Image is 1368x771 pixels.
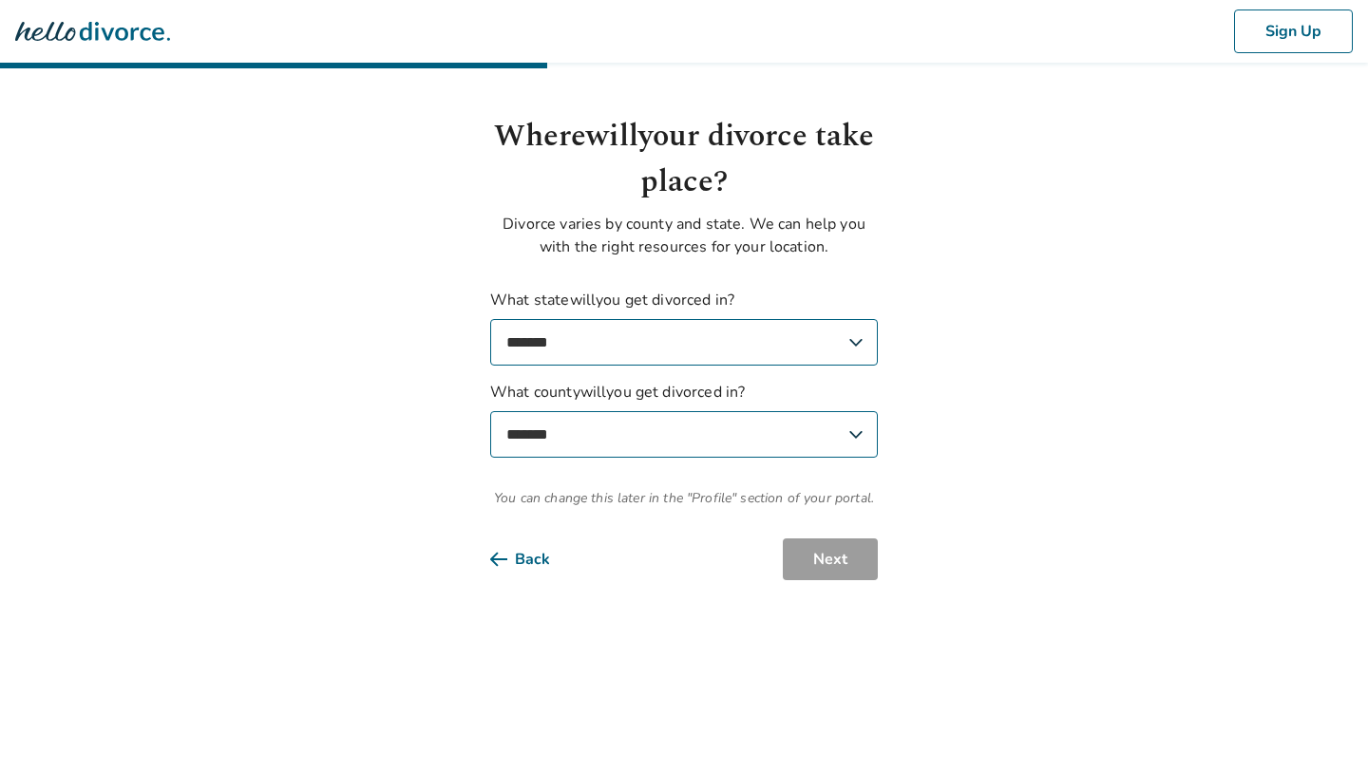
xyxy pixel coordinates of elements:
label: What state will you get divorced in? [490,289,878,366]
iframe: Chat Widget [1273,680,1368,771]
label: What county will you get divorced in? [490,381,878,458]
span: You can change this later in the "Profile" section of your portal. [490,488,878,508]
select: What countywillyou get divorced in? [490,411,878,458]
p: Divorce varies by county and state. We can help you with the right resources for your location. [490,213,878,258]
h1: Where will your divorce take place? [490,114,878,205]
button: Next [783,538,878,580]
button: Back [490,538,580,580]
select: What statewillyou get divorced in? [490,319,878,366]
button: Sign Up [1234,9,1353,53]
